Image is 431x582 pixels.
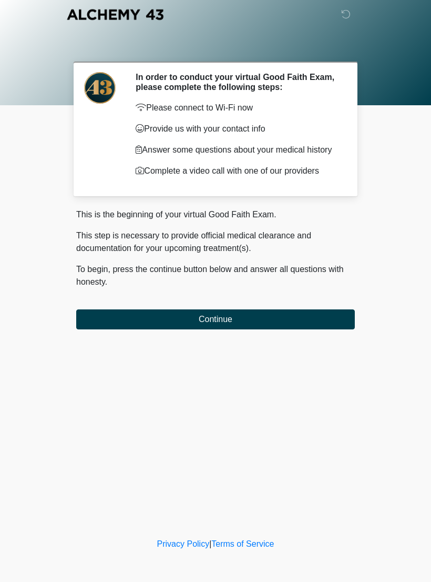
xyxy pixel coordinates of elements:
[211,539,274,548] a: Terms of Service
[136,102,339,114] p: Please connect to Wi-Fi now
[136,165,339,177] p: Complete a video call with one of our providers
[66,8,165,21] img: Alchemy 43 Logo
[136,144,339,156] p: Answer some questions about your medical history
[76,208,355,221] p: This is the beginning of your virtual Good Faith Exam.
[136,72,339,92] h2: In order to conduct your virtual Good Faith Exam, please complete the following steps:
[157,539,210,548] a: Privacy Policy
[209,539,211,548] a: |
[76,263,355,288] p: To begin, press the continue button below and answer all questions with honesty.
[76,229,355,255] p: This step is necessary to provide official medical clearance and documentation for your upcoming ...
[76,309,355,329] button: Continue
[84,72,116,104] img: Agent Avatar
[136,123,339,135] p: Provide us with your contact info
[68,38,363,57] h1: ‎ ‎ ‎ ‎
